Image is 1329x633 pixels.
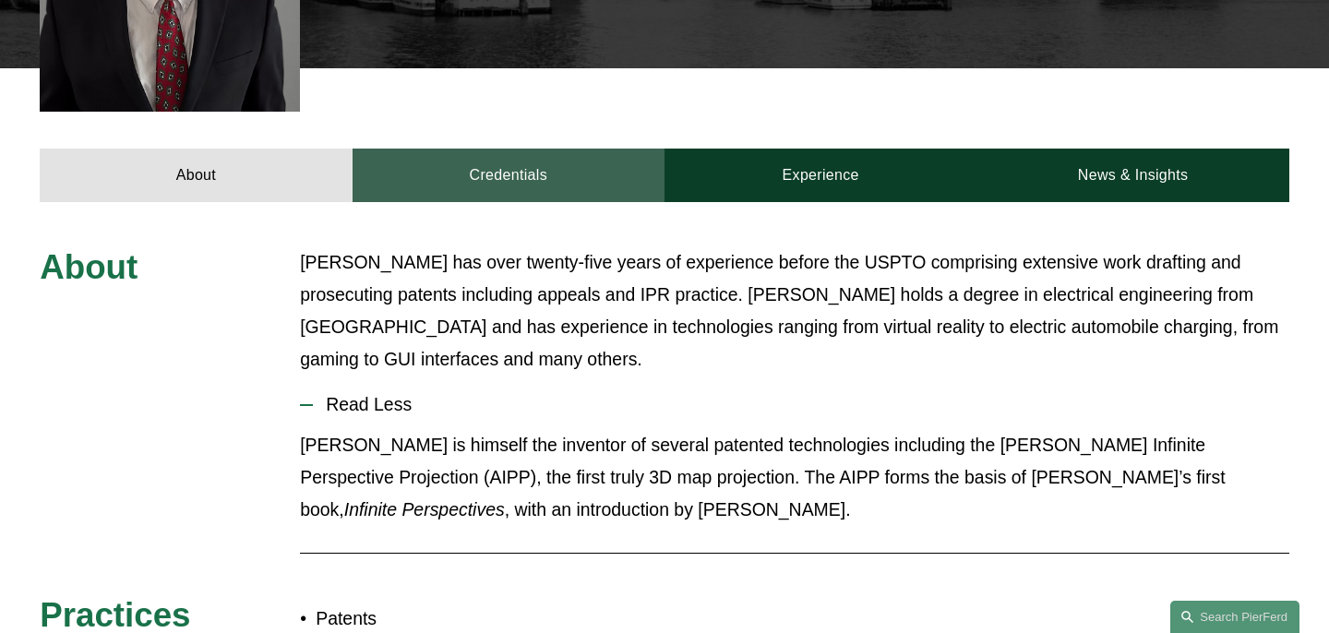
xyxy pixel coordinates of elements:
a: News & Insights [976,149,1288,202]
em: Infinite Perspectives [344,499,505,520]
span: About [40,248,138,286]
a: Credentials [353,149,664,202]
span: Read Less [313,394,1289,415]
div: Read Less [300,429,1289,540]
button: Read Less [300,380,1289,429]
p: [PERSON_NAME] has over twenty-five years of experience before the USPTO comprising extensive work... [300,246,1289,376]
p: [PERSON_NAME] is himself the inventor of several patented technologies including the [PERSON_NAME... [300,429,1289,526]
a: Experience [664,149,976,202]
a: About [40,149,352,202]
a: Search this site [1170,601,1299,633]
